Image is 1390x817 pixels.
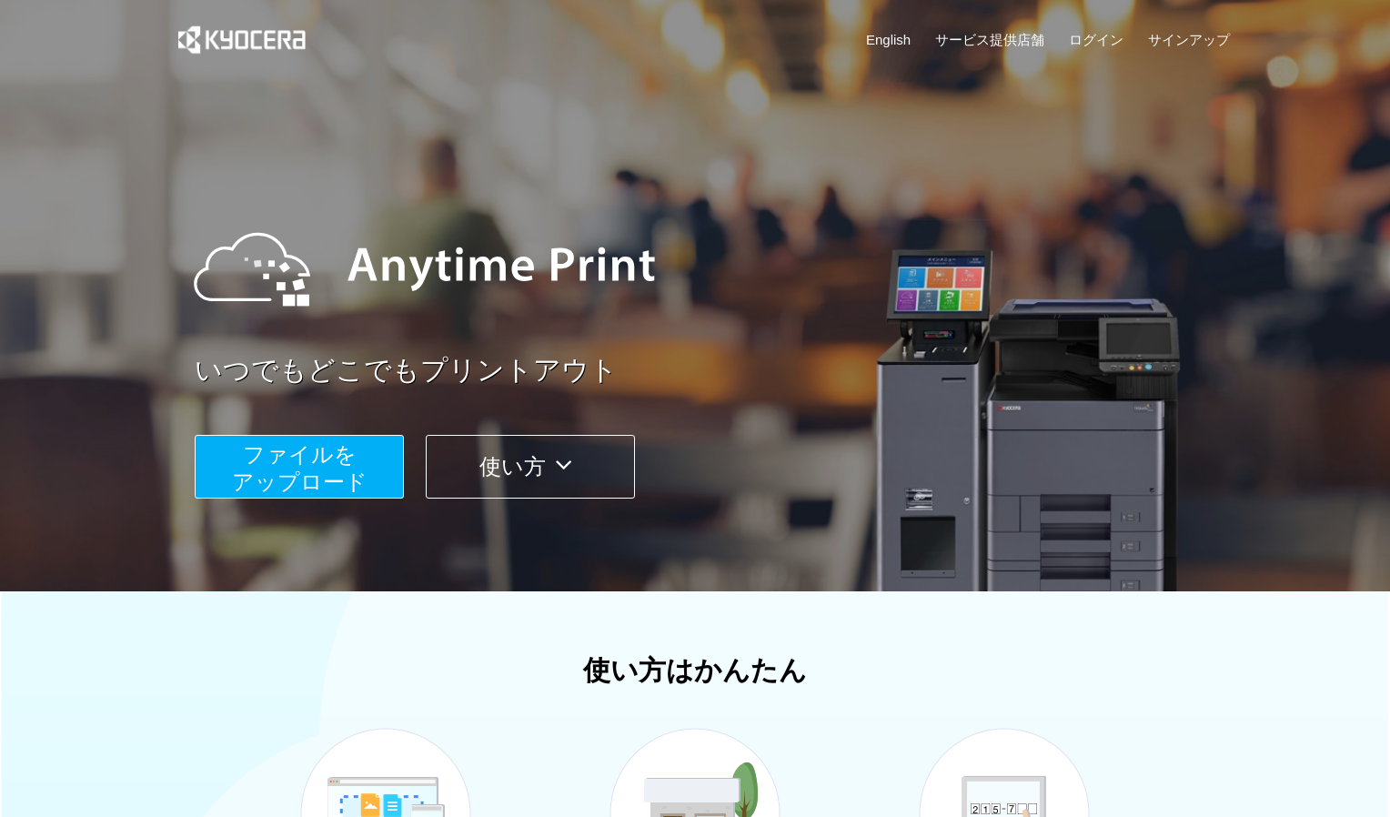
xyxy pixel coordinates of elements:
[232,442,368,494] span: ファイルを ​​アップロード
[195,435,404,499] button: ファイルを​​アップロード
[1069,30,1123,49] a: ログイン
[866,30,911,49] a: English
[426,435,635,499] button: 使い方
[195,351,1241,390] a: いつでもどこでもプリントアウト
[1148,30,1230,49] a: サインアップ
[935,30,1044,49] a: サービス提供店舗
